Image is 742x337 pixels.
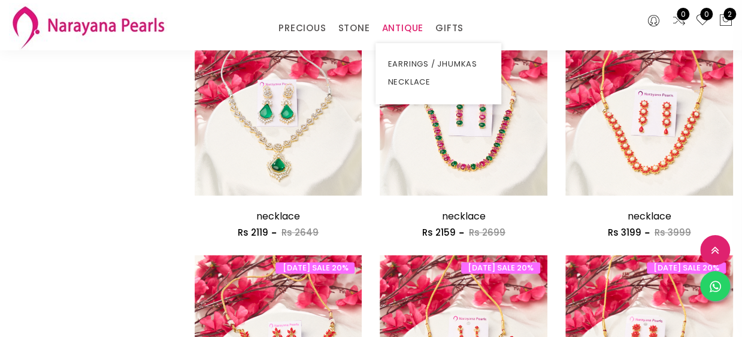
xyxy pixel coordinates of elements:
span: Rs 3199 [608,226,641,239]
span: 0 [677,8,689,20]
a: NECKLACE [387,73,489,91]
span: Rs 3999 [655,226,691,239]
a: EARRINGS / JHUMKAS [387,55,489,73]
span: [DATE] SALE 20% [275,262,355,273]
span: Rs 2119 [238,226,268,239]
span: [DATE] SALE 20% [461,262,540,273]
a: ANTIQUE [381,19,423,37]
a: 0 [672,13,686,29]
span: Rs 2159 [422,226,456,239]
span: Rs 2699 [469,226,505,239]
span: [DATE] SALE 20% [647,262,726,273]
a: STONE [338,19,370,37]
a: GIFTS [435,19,464,37]
a: necklace [442,209,486,223]
a: necklace [628,209,671,223]
button: 2 [719,13,733,29]
span: Rs 2649 [281,226,319,239]
a: 0 [695,13,710,29]
a: necklace [256,209,300,223]
a: PRECIOUS [278,19,326,37]
span: 0 [700,8,713,20]
span: 2 [723,8,736,20]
